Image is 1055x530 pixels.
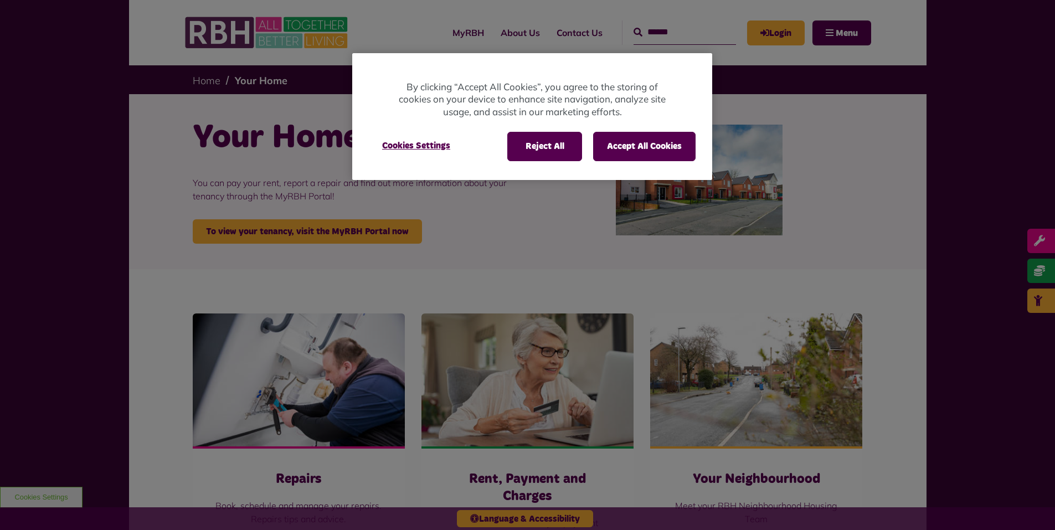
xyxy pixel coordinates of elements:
div: Cookie banner [352,53,712,180]
p: By clicking “Accept All Cookies”, you agree to the storing of cookies on your device to enhance s... [397,81,668,119]
div: Privacy [352,53,712,180]
button: Reject All [507,132,582,161]
button: Cookies Settings [369,132,464,159]
button: Accept All Cookies [593,132,696,161]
